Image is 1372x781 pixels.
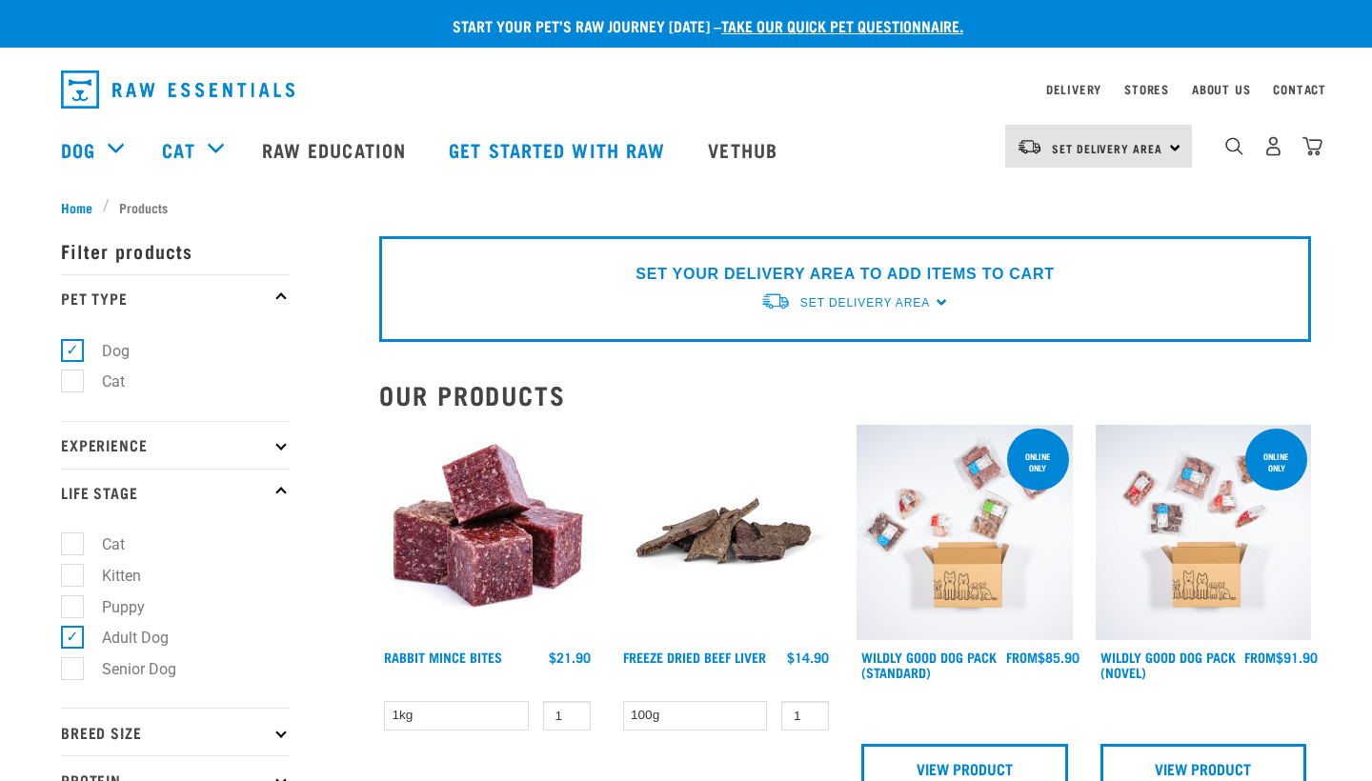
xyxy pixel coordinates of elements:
nav: dropdown navigation [46,63,1326,116]
img: home-icon-1@2x.png [1225,137,1243,155]
div: $21.90 [549,650,591,665]
a: Get started with Raw [430,111,689,188]
p: Filter products [61,227,290,274]
input: 1 [781,701,829,731]
div: Online Only [1245,442,1307,482]
p: Life Stage [61,469,290,516]
span: Set Delivery Area [1052,145,1162,151]
span: Set Delivery Area [800,296,930,310]
img: Raw Essentials Logo [61,70,294,109]
img: Stack Of Freeze Dried Beef Liver For Pets [618,425,835,641]
div: $85.90 [1006,650,1079,665]
p: Pet Type [61,274,290,322]
img: Dog Novel 0 2sec [1096,425,1312,641]
a: Stores [1124,86,1169,92]
span: Home [61,197,92,217]
div: $14.90 [787,650,829,665]
a: Raw Education [243,111,430,188]
div: $91.90 [1244,650,1318,665]
a: Delivery [1046,86,1101,92]
img: van-moving.png [1017,138,1042,155]
a: Wildly Good Dog Pack (Novel) [1100,653,1236,675]
p: Experience [61,421,290,469]
p: Breed Size [61,708,290,755]
img: home-icon@2x.png [1302,136,1322,156]
p: SET YOUR DELIVERY AREA TO ADD ITEMS TO CART [636,263,1054,286]
img: van-moving.png [760,291,791,311]
label: Cat [71,370,132,393]
label: Puppy [71,595,152,619]
label: Cat [71,532,132,556]
h2: Our Products [379,380,1311,410]
label: Dog [71,339,137,363]
input: 1 [543,701,591,731]
a: Contact [1273,86,1326,92]
label: Adult Dog [71,626,176,650]
div: Online Only [1007,442,1069,482]
a: About Us [1192,86,1250,92]
a: Home [61,197,103,217]
a: Cat [162,135,194,164]
a: Wildly Good Dog Pack (Standard) [861,653,997,675]
img: user.png [1263,136,1283,156]
nav: breadcrumbs [61,197,1311,217]
label: Kitten [71,564,149,588]
a: Freeze Dried Beef Liver [623,653,766,660]
img: Dog 0 2sec [857,425,1073,641]
a: Vethub [689,111,801,188]
img: Whole Minced Rabbit Cubes 01 [379,425,595,641]
a: Rabbit Mince Bites [384,653,502,660]
label: Senior Dog [71,657,184,681]
span: FROM [1006,653,1038,660]
a: take our quick pet questionnaire. [721,21,963,30]
span: FROM [1244,653,1276,660]
a: Dog [61,135,95,164]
